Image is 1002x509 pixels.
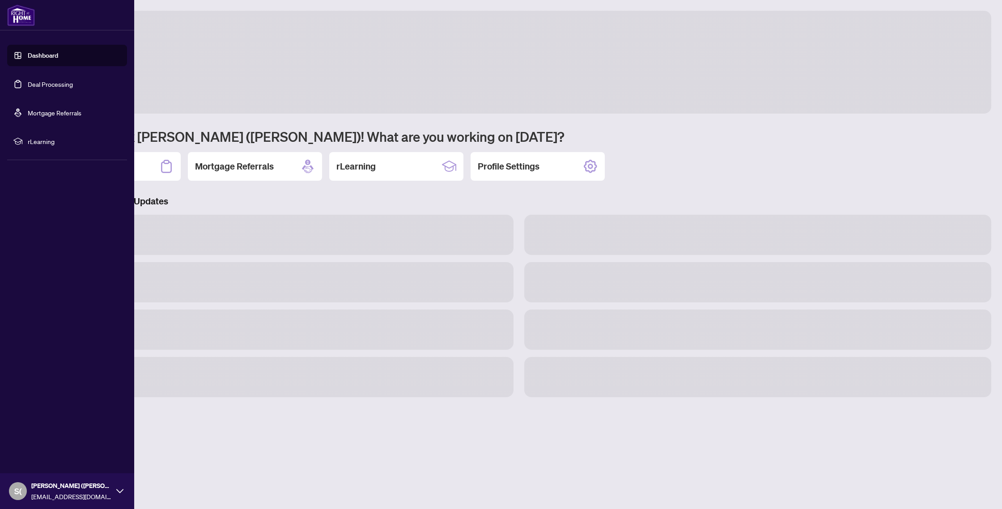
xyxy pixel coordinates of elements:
h2: Profile Settings [478,160,539,173]
a: Deal Processing [28,80,73,88]
span: [PERSON_NAME] ([PERSON_NAME]) [PERSON_NAME] [31,481,112,491]
span: [EMAIL_ADDRESS][DOMAIN_NAME] [31,492,112,501]
h1: Welcome back [PERSON_NAME] ([PERSON_NAME])! What are you working on [DATE]? [47,128,991,145]
span: S( [14,485,22,497]
a: Mortgage Referrals [28,109,81,117]
a: Dashboard [28,51,58,59]
h3: Brokerage & Industry Updates [47,195,991,208]
h2: rLearning [336,160,376,173]
img: logo [7,4,35,26]
span: rLearning [28,136,121,146]
h2: Mortgage Referrals [195,160,274,173]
